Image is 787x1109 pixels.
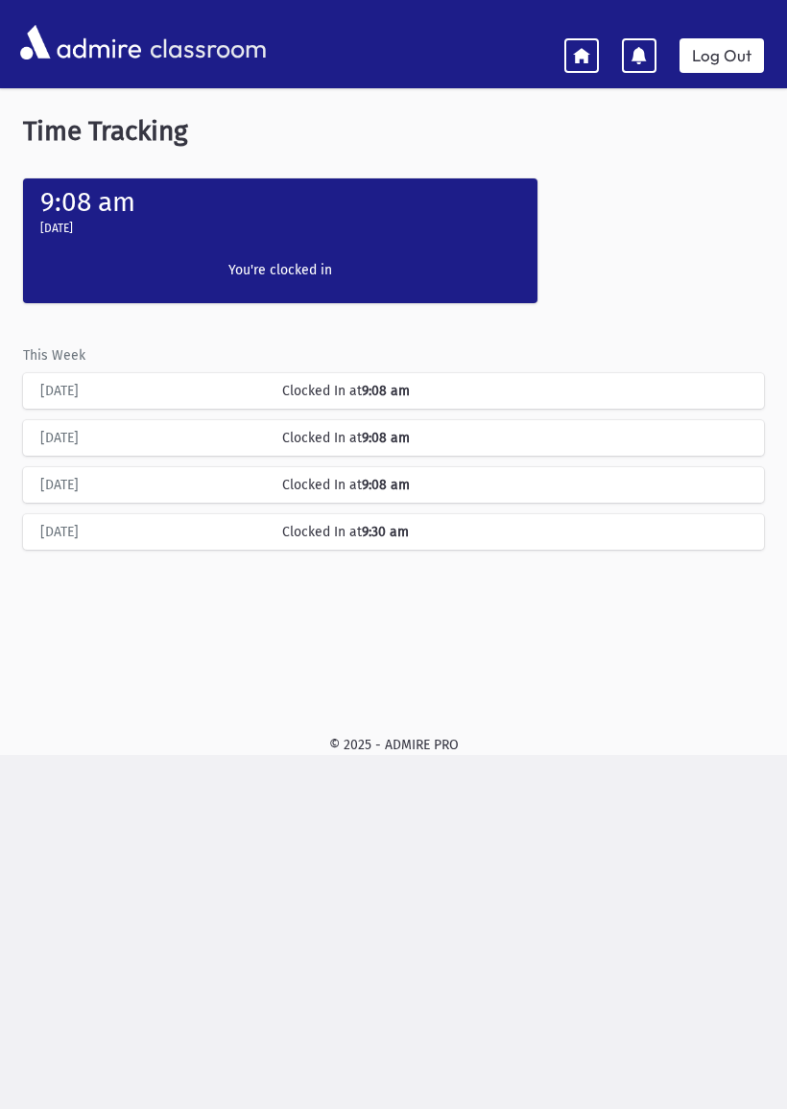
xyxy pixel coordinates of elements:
div: © 2025 - ADMIRE PRO [15,735,772,755]
b: 9:08 am [362,430,410,446]
label: This Week [23,345,85,366]
div: [DATE] [31,475,273,495]
img: AdmirePro [15,20,146,64]
label: You're clocked in [166,260,394,280]
label: 9:08 am [40,186,135,218]
div: [DATE] [31,428,273,448]
div: Clocked In at [273,428,756,448]
span: classroom [146,17,267,68]
b: 9:08 am [362,383,410,399]
div: Clocked In at [273,381,756,401]
b: 9:30 am [362,524,409,540]
div: Clocked In at [273,475,756,495]
div: [DATE] [31,381,273,401]
div: [DATE] [31,522,273,542]
b: 9:08 am [362,477,410,493]
div: Clocked In at [273,522,756,542]
label: [DATE] [40,220,73,237]
a: Log Out [680,38,764,73]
